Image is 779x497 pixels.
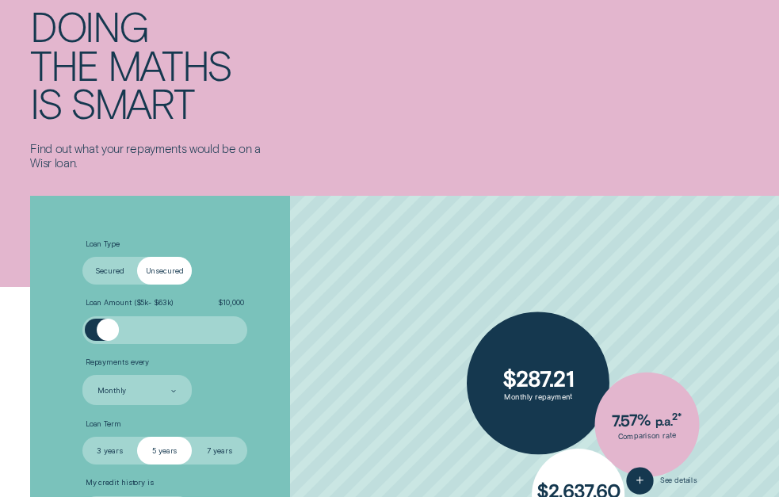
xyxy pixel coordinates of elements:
[137,437,192,465] label: 5 years
[30,7,268,122] h4: Doing the maths is smart
[82,257,137,285] label: Secured
[30,84,61,122] div: is
[626,465,697,494] button: See details
[86,419,121,429] span: Loan Term
[659,475,697,484] span: See details
[30,7,147,45] div: Doing
[192,437,246,465] label: 7 years
[30,46,98,84] div: the
[108,46,231,84] div: maths
[30,141,268,171] p: Find out what your repayments would be on a Wisr loan.
[137,257,192,285] label: Unsecured
[218,298,243,308] span: $ 10,000
[97,387,126,396] div: Monthly
[86,239,120,249] span: Loan Type
[86,298,174,308] span: Loan Amount ( $5k - $63k )
[86,478,154,487] span: My credit history is
[71,84,193,122] div: smart
[82,437,137,465] label: 3 years
[86,357,150,367] span: Repayments every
